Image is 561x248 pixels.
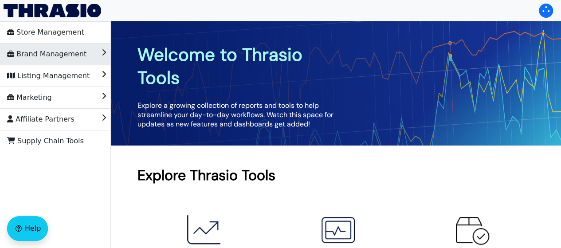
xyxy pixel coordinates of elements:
span: Supply Chain Tools [7,134,84,148]
img: Thrasio Logo [4,4,101,17]
span: Marketing [7,91,52,105]
span: Brand Management [7,47,86,61]
span: Affiliate Partners [7,112,75,126]
span: Store Management [7,25,84,39]
h1: Welcome to Thrasio Tools [137,43,336,89]
span: Help [25,223,41,234]
h1: Explore Thrasio Tools [137,166,534,185]
button: Help floatingactionbutton [7,216,48,241]
span: Listing Management [7,69,90,83]
p: Explore a growing collection of reports and tools to help streamline your day-to-day workflows. W... [137,101,336,129]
